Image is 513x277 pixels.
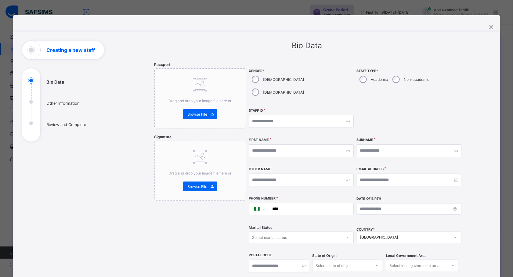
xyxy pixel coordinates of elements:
[488,21,494,32] div: ×
[357,167,384,171] label: Email Address
[154,141,246,201] div: Drag and drop your image file here orBrowse File
[249,196,276,200] label: Phone Number
[188,112,208,117] span: Browse File
[154,68,246,128] div: Drag and drop your image file here orBrowse File
[252,232,287,243] div: Select marital status
[249,109,263,113] label: Staff ID
[357,69,461,73] span: Staff Type
[357,197,381,201] label: Date of Birth
[357,138,374,142] label: Surname
[292,41,322,50] span: Bio Data
[169,99,232,103] span: Drag and drop your image file here or
[386,254,427,258] span: Local Government Area
[249,167,271,171] label: Other Name
[316,260,351,271] div: Select state of origin
[249,69,354,73] span: Gender
[404,77,430,82] label: Non-academic
[154,62,171,67] span: Passport
[389,260,439,271] div: Select local government area
[169,171,232,175] span: Drag and drop your image file here or
[154,135,172,139] span: Signature
[249,253,272,257] label: Postal Code
[357,228,375,232] span: COUNTRY
[360,235,450,240] div: [GEOGRAPHIC_DATA]
[249,225,273,230] span: Marital Status
[249,138,269,142] label: First Name
[46,48,95,52] h1: Creating a new staff
[188,184,208,189] span: Browse File
[263,90,304,95] label: [DEMOGRAPHIC_DATA]
[263,77,304,82] label: [DEMOGRAPHIC_DATA]
[312,254,337,258] span: State of Origin
[371,77,388,82] label: Academic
